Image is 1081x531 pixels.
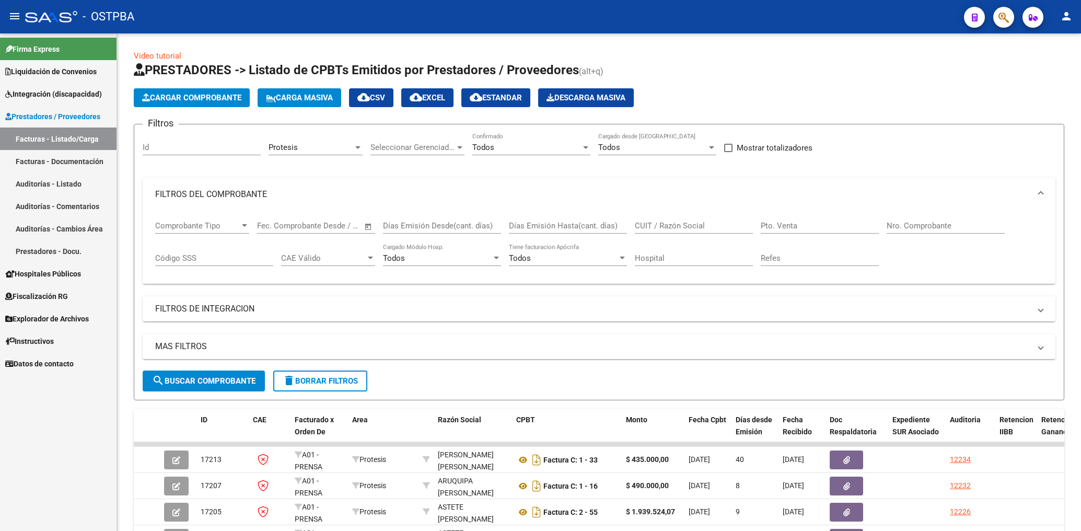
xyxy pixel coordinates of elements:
app-download-masive: Descarga masiva de comprobantes (adjuntos) [538,88,634,107]
datatable-header-cell: Area [348,409,419,455]
span: [DATE] [783,481,804,490]
span: Protesis [352,481,386,490]
div: 12232 [950,480,971,492]
span: Todos [472,143,494,152]
span: Días desde Emisión [736,415,772,436]
datatable-header-cell: Monto [622,409,684,455]
button: Borrar Filtros [273,371,367,391]
mat-icon: menu [8,10,21,22]
span: CAE Válido [281,253,366,263]
span: 17205 [201,507,222,516]
div: ARUQUIPA [PERSON_NAME] [PERSON_NAME] [438,475,508,511]
datatable-header-cell: ID [196,409,249,455]
datatable-header-cell: Facturado x Orden De [290,409,348,455]
mat-expansion-panel-header: FILTROS DE INTEGRACION [143,296,1055,321]
span: A01 - PRENSA [295,503,322,523]
span: Facturado x Orden De [295,415,334,436]
span: Firma Express [5,43,60,55]
mat-icon: person [1060,10,1073,22]
span: [DATE] [783,455,804,464]
span: CAE [253,415,266,424]
span: Protesis [352,455,386,464]
span: Borrar Filtros [283,376,358,386]
input: Start date [257,221,291,230]
strong: Factura C: 1 - 33 [543,456,598,464]
mat-expansion-panel-header: MAS FILTROS [143,334,1055,359]
div: 20929582668 [438,475,508,497]
span: Todos [509,253,531,263]
button: Descarga Masiva [538,88,634,107]
datatable-header-cell: Doc Respaldatoria [826,409,888,455]
datatable-header-cell: Fecha Recibido [778,409,826,455]
span: Estandar [470,93,522,102]
datatable-header-cell: Auditoria [946,409,995,455]
mat-icon: delete [283,374,295,387]
strong: Factura C: 1 - 16 [543,482,598,490]
datatable-header-cell: Razón Social [434,409,512,455]
datatable-header-cell: CPBT [512,409,622,455]
datatable-header-cell: Fecha Cpbt [684,409,731,455]
mat-expansion-panel-header: FILTROS DEL COMPROBANTE [143,178,1055,211]
span: Razón Social [438,415,481,424]
span: EXCEL [410,93,445,102]
datatable-header-cell: Días desde Emisión [731,409,778,455]
strong: $ 435.000,00 [626,455,669,464]
span: 17207 [201,481,222,490]
i: Descargar documento [530,478,543,494]
span: PRESTADORES -> Listado de CPBTs Emitidos por Prestadores / Proveedores [134,63,579,77]
strong: Factura C: 2 - 55 [543,508,598,516]
span: Todos [383,253,405,263]
button: Carga Masiva [258,88,341,107]
datatable-header-cell: Retención Ganancias [1037,409,1079,455]
span: [DATE] [689,481,710,490]
span: 17213 [201,455,222,464]
span: Auditoria [950,415,981,424]
a: Video tutorial [134,51,181,61]
div: 23362769299 [438,449,508,471]
span: 9 [736,507,740,516]
span: Protesis [269,143,298,152]
span: Cargar Comprobante [142,93,241,102]
span: (alt+q) [579,66,603,76]
span: CPBT [516,415,535,424]
span: Liquidación de Convenios [5,66,97,77]
div: FILTROS DEL COMPROBANTE [143,211,1055,284]
span: 40 [736,455,744,464]
div: [PERSON_NAME] [PERSON_NAME] [438,449,508,473]
span: Retencion IIBB [999,415,1033,436]
button: CSV [349,88,393,107]
span: Expediente SUR Asociado [892,415,939,436]
span: Retención Ganancias [1041,415,1077,436]
span: Area [352,415,368,424]
button: Cargar Comprobante [134,88,250,107]
mat-icon: cloud_download [357,91,370,103]
span: Explorador de Archivos [5,313,89,325]
span: - OSTPBA [83,5,134,28]
button: EXCEL [401,88,454,107]
span: A01 - PRENSA [295,451,322,471]
span: Fecha Recibido [783,415,812,436]
iframe: Intercom live chat [1045,495,1071,521]
span: [DATE] [783,507,804,516]
datatable-header-cell: Expediente SUR Asociado [888,409,946,455]
span: [DATE] [689,507,710,516]
span: [DATE] [689,455,710,464]
mat-icon: search [152,374,165,387]
mat-panel-title: MAS FILTROS [155,341,1030,352]
mat-panel-title: FILTROS DEL COMPROBANTE [155,189,1030,200]
span: Fiscalización RG [5,291,68,302]
input: End date [300,221,351,230]
h3: Filtros [143,116,179,131]
button: Open calendar [363,221,375,233]
strong: $ 1.939.524,07 [626,507,675,516]
div: 12226 [950,506,971,518]
button: Buscar Comprobante [143,371,265,391]
span: Doc Respaldatoria [830,415,877,436]
div: 12234 [950,454,971,466]
span: Mostrar totalizadores [737,142,812,154]
span: Hospitales Públicos [5,268,81,280]
span: Descarga Masiva [547,93,625,102]
span: Buscar Comprobante [152,376,255,386]
i: Descargar documento [530,452,543,468]
span: Instructivos [5,336,54,347]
